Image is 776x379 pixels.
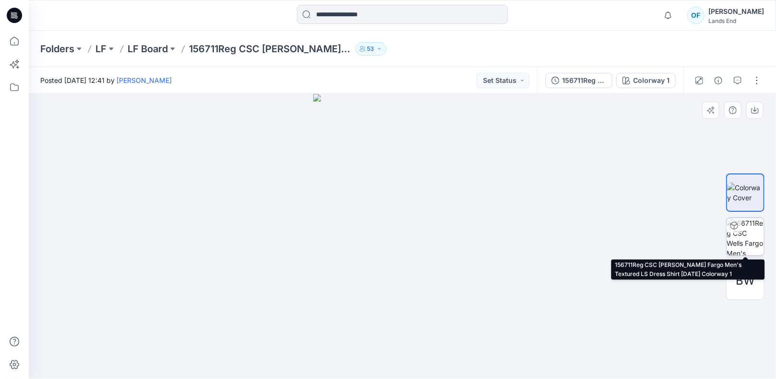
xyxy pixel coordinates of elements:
a: [PERSON_NAME] [117,76,172,84]
div: Lands End [708,17,764,24]
a: Folders [40,42,74,56]
button: Colorway 1 [616,73,676,88]
div: Colorway 1 [633,75,670,86]
div: 156711Reg CSC [PERSON_NAME] Fargo Men's Textured LS Dress Shirt [DATE] [562,75,606,86]
button: 156711Reg CSC [PERSON_NAME] Fargo Men's Textured LS Dress Shirt [DATE] [545,73,612,88]
span: BW [736,272,755,289]
button: Details [711,73,726,88]
img: Colorway Cover [727,183,764,203]
a: LF [95,42,106,56]
img: eyJhbGciOiJIUzI1NiIsImtpZCI6IjAiLCJzbHQiOiJzZXMiLCJ0eXAiOiJKV1QifQ.eyJkYXRhIjp7InR5cGUiOiJzdG9yYW... [313,94,492,379]
button: 53 [355,42,387,56]
span: Posted [DATE] 12:41 by [40,75,172,85]
p: 156711Reg CSC [PERSON_NAME] Fargo Men's Textured LS Dress Shirt [DATE] [189,42,352,56]
a: LF Board [128,42,168,56]
p: 53 [367,44,375,54]
img: 156711Reg CSC Wells Fargo Men's Textured LS Dress Shirt 09-16-25 Colorway 1 [727,218,764,255]
div: [PERSON_NAME] [708,6,764,17]
div: OF [687,7,705,24]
